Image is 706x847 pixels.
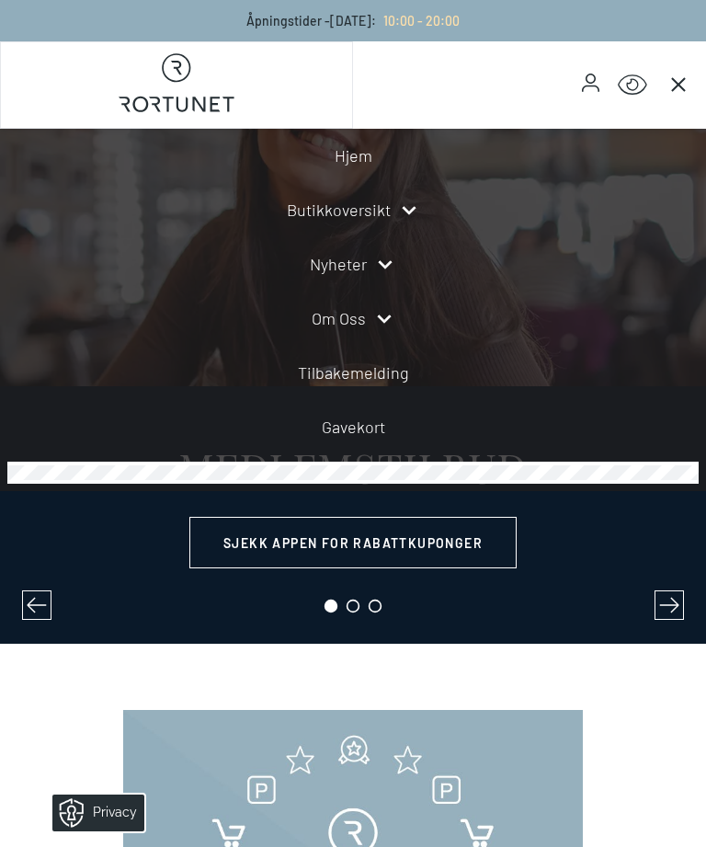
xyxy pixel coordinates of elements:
a: Tilbakemelding [298,361,409,385]
a: 10:00 - 20:00 [376,13,460,29]
p: Åpningstider - [DATE] : [246,11,460,30]
iframe: Manage Preferences [18,788,168,838]
button: Open Accessibility Menu [618,71,647,100]
a: Hjem [335,143,372,168]
a: Nyheter [310,252,367,277]
a: Sjekk appen for rabattkuponger [189,517,517,568]
a: Butikkoversikt [287,198,391,223]
a: Gavekort [322,415,385,440]
span: 10:00 - 20:00 [383,13,460,29]
button: Main menu [666,72,691,97]
a: Om oss [312,306,366,331]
